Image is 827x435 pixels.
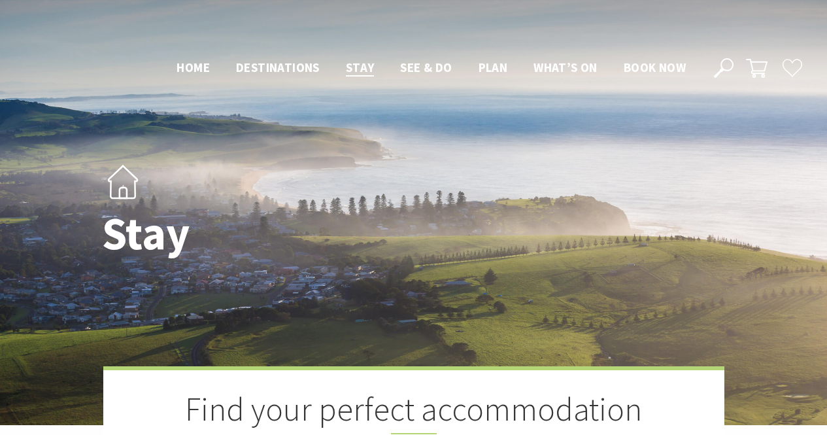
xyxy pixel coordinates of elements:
span: Home [177,60,210,75]
span: See & Do [400,60,452,75]
h1: Stay [102,209,471,259]
span: What’s On [533,60,598,75]
nav: Main Menu [163,58,699,79]
span: Destinations [236,60,320,75]
span: Book now [624,60,686,75]
span: Stay [346,60,375,75]
h2: Find your perfect accommodation [169,390,659,434]
span: Plan [479,60,508,75]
